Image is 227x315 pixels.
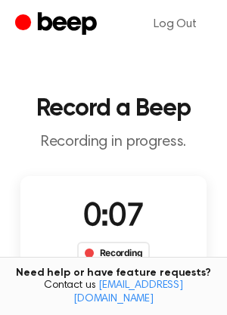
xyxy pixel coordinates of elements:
span: 0:07 [83,202,144,233]
a: Log Out [138,6,212,42]
h1: Record a Beep [12,97,215,121]
a: [EMAIL_ADDRESS][DOMAIN_NAME] [73,280,183,304]
p: Recording in progress. [12,133,215,152]
a: Beep [15,10,101,39]
span: Contact us [9,279,218,306]
div: Recording [77,242,151,264]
